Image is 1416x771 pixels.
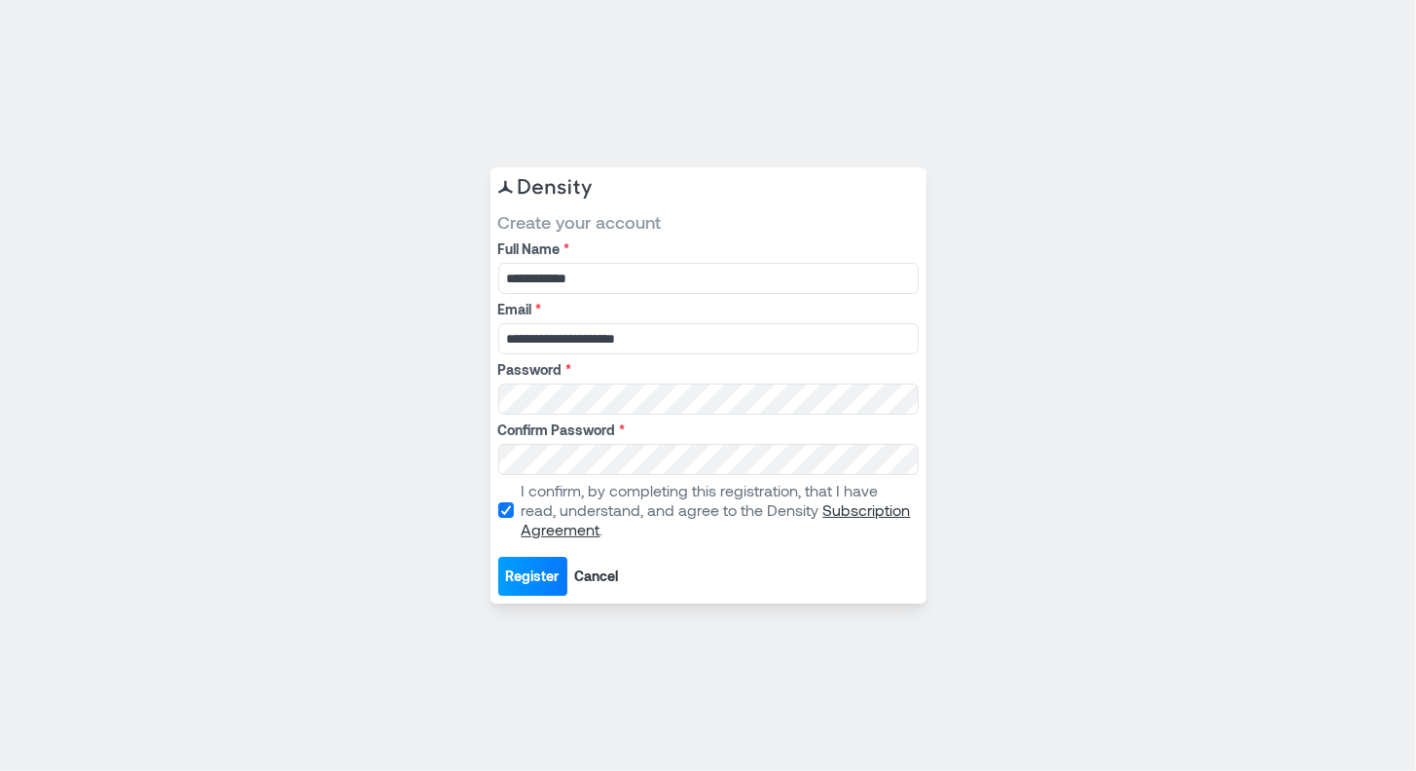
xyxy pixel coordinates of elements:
span: Cancel [575,567,619,586]
label: Password [498,360,915,380]
label: Email [498,300,915,319]
span: Create your account [498,210,919,234]
p: I confirm, by completing this registration, that I have read, understand, and agree to the Density . [522,481,915,539]
a: Subscription Agreement [522,500,911,538]
label: Full Name [498,239,915,259]
button: Register [498,557,567,596]
span: Register [506,567,560,586]
button: Cancel [567,557,627,596]
label: Confirm Password [498,421,915,440]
